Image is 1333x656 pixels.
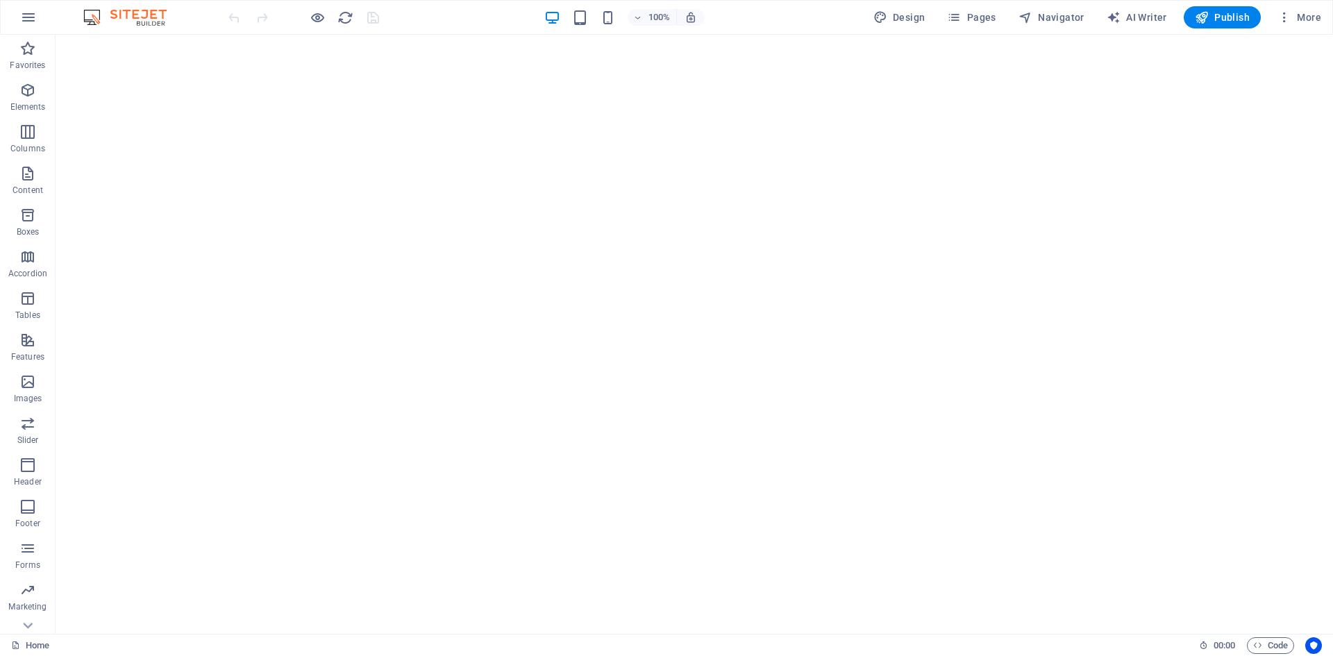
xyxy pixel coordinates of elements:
p: Marketing [8,601,47,612]
p: Boxes [17,226,40,237]
button: More [1272,6,1327,28]
button: Click here to leave preview mode and continue editing [309,9,326,26]
p: Forms [15,560,40,571]
button: Publish [1184,6,1261,28]
p: Images [14,393,42,404]
span: More [1277,10,1321,24]
button: Navigator [1013,6,1090,28]
h6: Session time [1199,637,1236,654]
i: On resize automatically adjust zoom level to fit chosen device. [685,11,697,24]
span: : [1223,640,1225,650]
button: Pages [941,6,1001,28]
button: AI Writer [1101,6,1173,28]
span: AI Writer [1107,10,1167,24]
span: Pages [947,10,996,24]
p: Slider [17,435,39,446]
div: Design (Ctrl+Alt+Y) [868,6,931,28]
p: Favorites [10,60,45,71]
i: Reload page [337,10,353,26]
p: Footer [15,518,40,529]
span: Publish [1195,10,1250,24]
button: Design [868,6,931,28]
button: Code [1247,637,1294,654]
p: Header [14,476,42,487]
h6: 100% [648,9,671,26]
button: reload [337,9,353,26]
img: Editor Logo [80,9,184,26]
a: Click to cancel selection. Double-click to open Pages [11,637,49,654]
p: Elements [10,101,46,112]
button: 100% [628,9,677,26]
span: Code [1253,637,1288,654]
p: Columns [10,143,45,154]
button: Usercentrics [1305,637,1322,654]
span: Navigator [1018,10,1084,24]
span: Design [873,10,925,24]
p: Accordion [8,268,47,279]
span: 00 00 [1214,637,1235,654]
p: Content [12,185,43,196]
p: Features [11,351,44,362]
p: Tables [15,310,40,321]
